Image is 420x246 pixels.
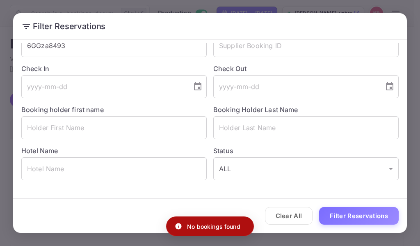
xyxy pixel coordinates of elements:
[21,116,207,139] input: Holder First Name
[213,75,378,98] input: yyyy-mm-dd
[319,207,399,225] button: Filter Reservations
[21,64,207,74] label: Check In
[13,13,407,39] h2: Filter Reservations
[21,157,207,180] input: Hotel Name
[187,222,240,231] p: No bookings found
[213,106,298,114] label: Booking Holder Last Name
[213,34,399,57] input: Supplier Booking ID
[213,116,399,139] input: Holder Last Name
[189,78,206,95] button: Choose date
[381,78,398,95] button: Choose date
[213,157,399,180] div: ALL
[213,64,399,74] label: Check Out
[21,147,58,155] label: Hotel Name
[21,75,186,98] input: yyyy-mm-dd
[213,146,399,156] label: Status
[21,34,207,57] input: Booking ID
[21,106,104,114] label: Booking holder first name
[265,207,313,225] button: Clear All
